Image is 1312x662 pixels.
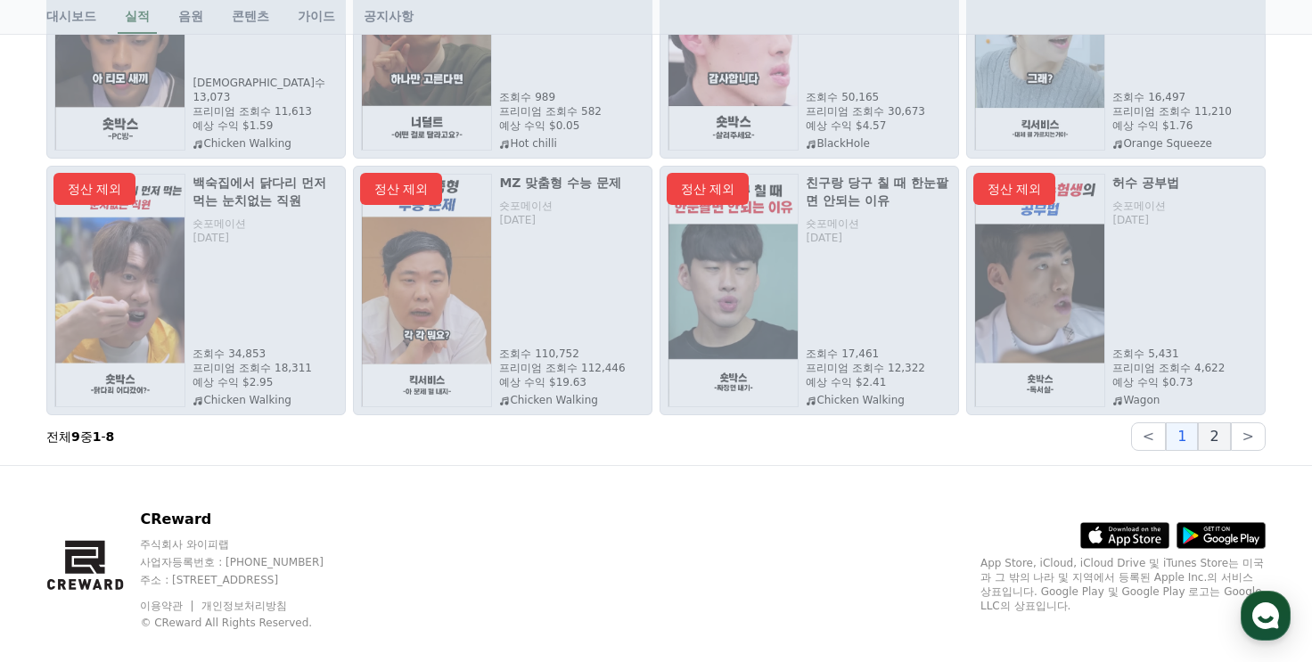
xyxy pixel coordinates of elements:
[1231,422,1266,451] button: >
[360,173,442,205] p: 정산 제외
[140,573,357,587] p: 주소 : [STREET_ADDRESS]
[46,428,114,445] p: 전체 중 -
[973,173,1055,205] p: 정산 제외
[140,509,357,530] p: CReward
[980,556,1266,613] p: App Store, iCloud, iCloud Drive 및 iTunes Store는 미국과 그 밖의 나라 및 지역에서 등록된 Apple Inc.의 서비스 상표입니다. Goo...
[140,555,357,569] p: 사업자등록번호 : [PHONE_NUMBER]
[140,616,357,630] p: © CReward All Rights Reserved.
[1166,422,1198,451] button: 1
[1198,422,1230,451] button: 2
[71,429,80,444] strong: 9
[93,429,102,444] strong: 1
[106,429,115,444] strong: 8
[201,600,287,612] a: 개인정보처리방침
[140,600,196,612] a: 이용약관
[1131,422,1166,451] button: <
[667,173,749,205] p: 정산 제외
[140,537,357,552] p: 주식회사 와이피랩
[53,173,135,205] p: 정산 제외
